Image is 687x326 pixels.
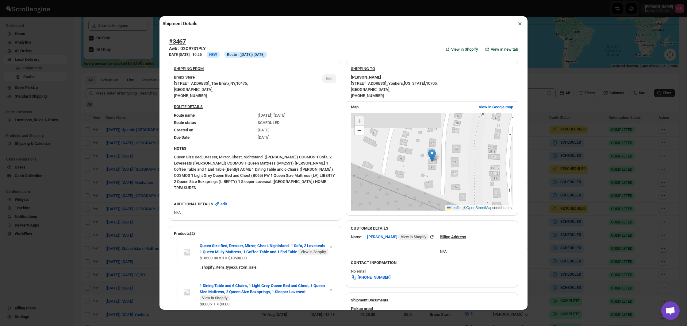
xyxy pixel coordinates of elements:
a: Queen Size Bed, Dresser, Mirror, Chest, Nightstand. 1 Sofa, 2 Loveseats. 1 Queen MLily Mattress, ... [200,243,332,248]
span: N/A [174,210,181,215]
img: Marker [428,149,436,162]
span: − [357,126,361,134]
h2: Shipment Details [163,21,198,27]
button: edit [210,199,231,209]
h3: CONTACT INFORMATION [351,260,513,266]
span: , [387,81,388,86]
div: © contributors [445,205,513,211]
span: [STREET_ADDRESS] , [351,81,387,86]
a: Zoom out [355,126,364,135]
h3: CUSTOMER DETAILS [351,225,513,231]
span: [GEOGRAPHIC_DATA] , [351,87,390,92]
span: [PHONE_NUMBER] [351,93,384,98]
a: 1 Dining Table and 6 Chairs, 1 Light Grey Queen Bed and Chest, 1 Queen Size Mattress, 2 Queen Siz... [200,283,332,288]
span: [PHONE_NUMBER] [358,274,391,281]
span: + [357,117,361,125]
span: Due Date [174,135,190,140]
a: Leaflet [447,206,462,210]
span: $10500.00 x 1 = $10500.00 [200,256,247,260]
span: , [210,81,211,86]
button: View in Google map [475,102,517,112]
span: View in Shopify [202,296,228,301]
u: Billing Address [440,235,466,239]
span: View in new tab [491,46,518,52]
span: Route : ([DATE]) [DATE] [227,52,264,57]
b: [PERSON_NAME] [351,74,381,80]
span: [PHONE_NUMBER] [174,93,207,98]
span: NY , [230,81,236,86]
h3: Pickup proof [351,306,513,312]
b: ADDITIONAL DETAILS [174,201,213,207]
h2: Shipment Documents [351,297,513,303]
span: [PERSON_NAME] [367,234,429,240]
span: View in Shopify [401,235,426,239]
img: Item [178,243,196,261]
a: [PERSON_NAME] View in Shopify [367,235,435,239]
u: SHIPPING FROM [174,66,204,71]
h3: Awb : D2O9731PLY [169,45,267,52]
span: View in Google map [479,104,513,110]
u: ROUTE DETAILS [174,104,203,109]
span: ([DATE]) [DATE] [258,113,286,118]
button: #3467 [169,38,186,45]
span: NEW [209,52,217,57]
u: SHIPPING TO [351,66,375,71]
p: Queen Size Bed, Dresser, Mirror, Chest, Nightstand. ([PERSON_NAME]) COSMOS 1 Sofa, 2 Loveseats ([... [174,154,336,191]
a: OpenStreetMap [466,206,493,210]
span: Created on [174,128,193,132]
img: Item [178,283,196,301]
a: View in Shopify [441,45,482,54]
span: SCHEDULED [258,120,279,125]
span: [US_STATE] , [404,81,426,86]
span: | [463,206,464,210]
div: N/A [440,243,466,255]
span: No email [351,269,366,274]
span: Queen Size Bed, Dresser, Mirror, Chest, Nightstand. 1 Sofa, 2 Loveseats. 1 Queen MLily Mattress, ... [200,243,329,255]
h2: Products(2) [174,231,336,237]
span: $0.00 x 1 = $0.00 [200,302,229,306]
a: [PHONE_NUMBER] [347,273,394,282]
span: [GEOGRAPHIC_DATA] , [174,87,213,92]
span: Yonkers , [388,81,404,86]
span: View in Shopify [451,46,478,52]
b: [DATE] | 10:25 [179,52,202,57]
span: Route status [174,120,196,125]
span: The Bronx , [211,81,230,86]
span: Route name [174,113,195,118]
span: 10705 , [426,81,438,86]
b: Map [351,105,359,109]
button: View in new tab [480,45,522,54]
div: Name: [351,234,362,240]
button: × [516,19,524,28]
span: [DATE] [258,135,270,140]
a: Zoom in [355,116,364,126]
h3: DATE [169,52,202,57]
a: Open chat [661,301,680,320]
span: edit [221,201,227,207]
b: Bronx Store [174,74,195,80]
b: NOTES [174,146,186,151]
div: N/A [346,303,518,323]
span: 10475 , [236,81,248,86]
span: View in Shopify [301,250,326,254]
span: 1 Dining Table and 6 Chairs, 1 Light Grey Queen Bed and Chest, 1 Queen Size Mattress, 2 Queen Siz... [200,283,329,301]
span: [STREET_ADDRESS] , [174,81,210,86]
span: [DATE] [258,128,270,132]
div: _shopify_item_type : custom_sale [200,264,332,270]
